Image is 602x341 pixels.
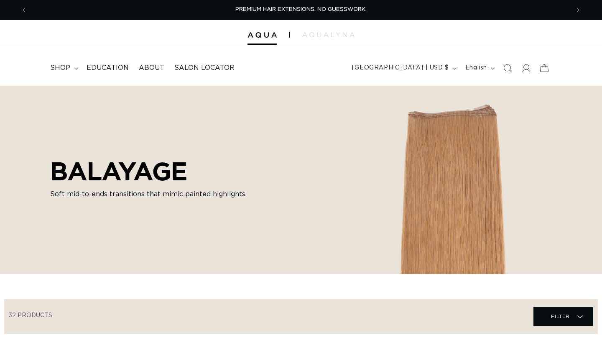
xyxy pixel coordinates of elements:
summary: Filter [533,307,593,326]
span: shop [50,64,70,72]
span: Filter [551,308,570,324]
a: Salon Locator [169,59,240,77]
span: 32 products [9,313,52,318]
button: Previous announcement [15,2,33,18]
h2: BALAYAGE [50,156,247,186]
span: Salon Locator [174,64,235,72]
span: English [465,64,487,72]
a: About [134,59,169,77]
span: PREMIUM HAIR EXTENSIONS. NO GUESSWORK. [235,7,367,12]
span: [GEOGRAPHIC_DATA] | USD $ [352,64,449,72]
button: English [460,60,498,76]
summary: shop [45,59,82,77]
summary: Search [498,59,517,77]
button: [GEOGRAPHIC_DATA] | USD $ [347,60,460,76]
p: Soft mid-to-ends transitions that mimic painted highlights. [50,189,247,199]
span: Education [87,64,129,72]
img: aqualyna.com [302,32,355,37]
span: About [139,64,164,72]
img: Aqua Hair Extensions [247,32,277,38]
button: Next announcement [569,2,587,18]
a: Education [82,59,134,77]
